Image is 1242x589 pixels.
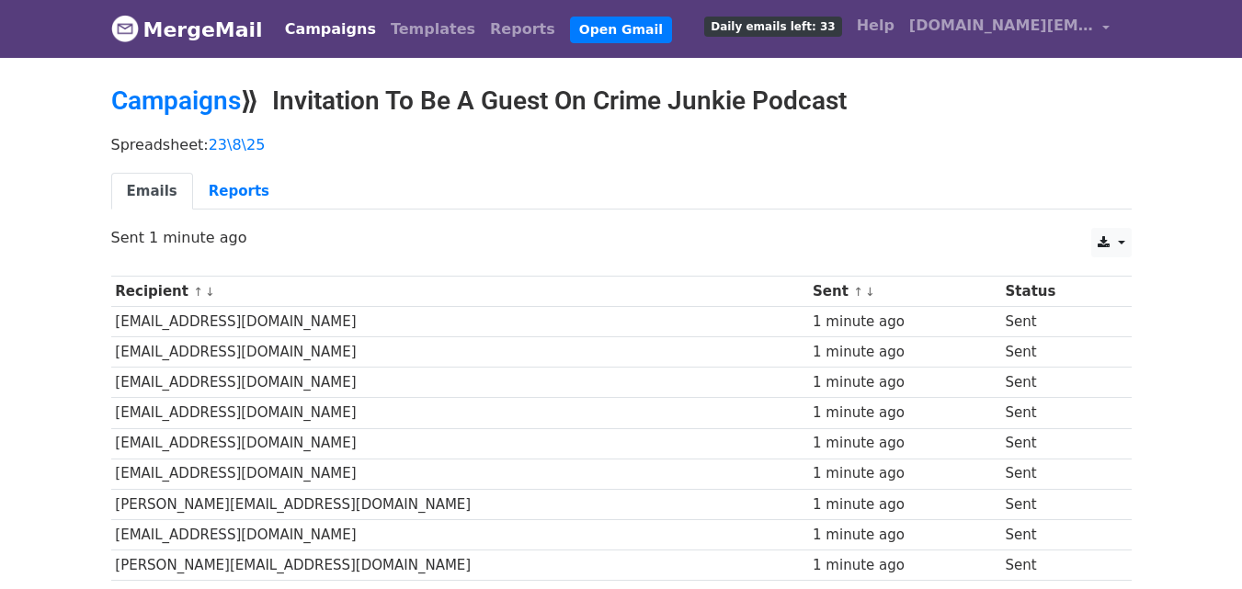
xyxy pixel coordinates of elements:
a: MergeMail [111,10,263,49]
div: 1 minute ago [813,555,997,576]
a: Reports [193,173,285,210]
a: Campaigns [111,85,241,116]
div: 1 minute ago [813,433,997,454]
a: Open Gmail [570,17,672,43]
div: 1 minute ago [813,311,997,333]
td: Sent [1001,459,1114,489]
td: Sent [1001,398,1114,428]
div: 1 minute ago [813,372,997,393]
td: [EMAIL_ADDRESS][DOMAIN_NAME] [111,459,809,489]
a: Emails [111,173,193,210]
td: Sent [1001,307,1114,337]
div: 1 minute ago [813,494,997,515]
a: ↓ [865,285,875,299]
td: Sent [1001,428,1114,459]
td: Sent [1001,368,1114,398]
div: 1 minute ago [813,525,997,546]
td: Sent [1001,337,1114,368]
td: [PERSON_NAME][EMAIL_ADDRESS][DOMAIN_NAME] [111,549,809,580]
td: Sent [1001,549,1114,580]
div: 1 minute ago [813,463,997,484]
td: [EMAIL_ADDRESS][DOMAIN_NAME] [111,307,809,337]
h2: ⟫ Invitation To Be A Guest On Crime Junkie Podcast [111,85,1132,117]
a: Campaigns [278,11,383,48]
a: Templates [383,11,483,48]
div: 1 minute ago [813,402,997,424]
td: [EMAIL_ADDRESS][DOMAIN_NAME] [111,428,809,459]
th: Status [1001,277,1114,307]
td: Sent [1001,489,1114,519]
th: Recipient [111,277,809,307]
a: Reports [483,11,563,48]
td: [EMAIL_ADDRESS][DOMAIN_NAME] [111,368,809,398]
a: ↑ [853,285,863,299]
td: [EMAIL_ADDRESS][DOMAIN_NAME] [111,398,809,428]
a: [DOMAIN_NAME][EMAIL_ADDRESS][DOMAIN_NAME] [902,7,1117,51]
p: Sent 1 minute ago [111,228,1132,247]
div: 1 minute ago [813,342,997,363]
a: ↓ [205,285,215,299]
a: Help [849,7,902,44]
p: Spreadsheet: [111,135,1132,154]
td: [EMAIL_ADDRESS][DOMAIN_NAME] [111,519,809,549]
img: MergeMail logo [111,15,139,42]
td: Sent [1001,519,1114,549]
a: Daily emails left: 33 [697,7,849,44]
a: ↑ [193,285,203,299]
th: Sent [808,277,1000,307]
td: [PERSON_NAME][EMAIL_ADDRESS][DOMAIN_NAME] [111,489,809,519]
span: Daily emails left: 33 [704,17,841,37]
a: 23\8\25 [209,136,266,153]
span: [DOMAIN_NAME][EMAIL_ADDRESS][DOMAIN_NAME] [909,15,1093,37]
td: [EMAIL_ADDRESS][DOMAIN_NAME] [111,337,809,368]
